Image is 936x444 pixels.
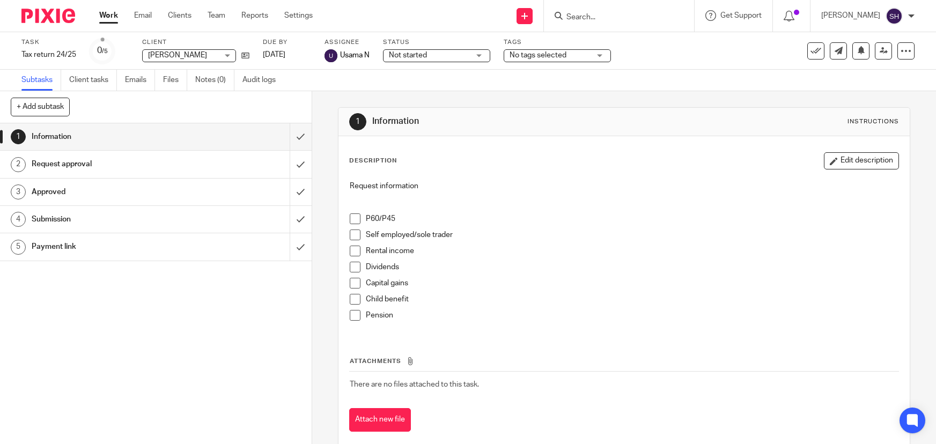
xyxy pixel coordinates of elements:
label: Assignee [325,38,370,47]
a: Subtasks [21,70,61,91]
span: [PERSON_NAME] [148,51,207,59]
small: /5 [102,48,108,54]
a: Notes (0) [195,70,234,91]
a: Work [99,10,118,21]
div: 1 [349,113,366,130]
a: Audit logs [242,70,284,91]
div: 3 [11,184,26,199]
a: Email [134,10,152,21]
p: Self employed/sole trader [366,230,898,240]
p: Rental income [366,246,898,256]
span: Attachments [350,358,401,364]
h1: Request approval [32,156,196,172]
p: Child benefit [366,294,898,305]
span: There are no files attached to this task. [350,381,479,388]
img: Pixie [21,9,75,23]
div: 4 [11,212,26,227]
h1: Submission [32,211,196,227]
span: [DATE] [263,51,285,58]
p: [PERSON_NAME] [821,10,880,21]
input: Search [565,13,662,23]
p: Pension [366,310,898,321]
span: No tags selected [510,51,566,59]
label: Client [142,38,249,47]
img: svg%3E [886,8,903,25]
span: Get Support [720,12,762,19]
label: Due by [263,38,311,47]
h1: Approved [32,184,196,200]
button: Attach new file [349,408,411,432]
p: Description [349,157,397,165]
label: Task [21,38,76,47]
a: Team [208,10,225,21]
div: Tax return 24/25 [21,49,76,60]
p: Request information [350,181,898,191]
div: Instructions [847,117,899,126]
a: Client tasks [69,70,117,91]
h1: Payment link [32,239,196,255]
a: Settings [284,10,313,21]
div: 0 [97,45,108,57]
div: 2 [11,157,26,172]
span: Not started [389,51,427,59]
a: Files [163,70,187,91]
h1: Information [372,116,647,127]
div: 5 [11,240,26,255]
p: P60/P45 [366,213,898,224]
span: Usama N [340,50,370,61]
a: Emails [125,70,155,91]
button: Edit description [824,152,899,169]
label: Tags [504,38,611,47]
a: Reports [241,10,268,21]
p: Capital gains [366,278,898,288]
h1: Information [32,129,196,145]
a: Clients [168,10,191,21]
button: + Add subtask [11,98,70,116]
label: Status [383,38,490,47]
p: Dividends [366,262,898,272]
img: svg%3E [325,49,337,62]
div: 1 [11,129,26,144]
